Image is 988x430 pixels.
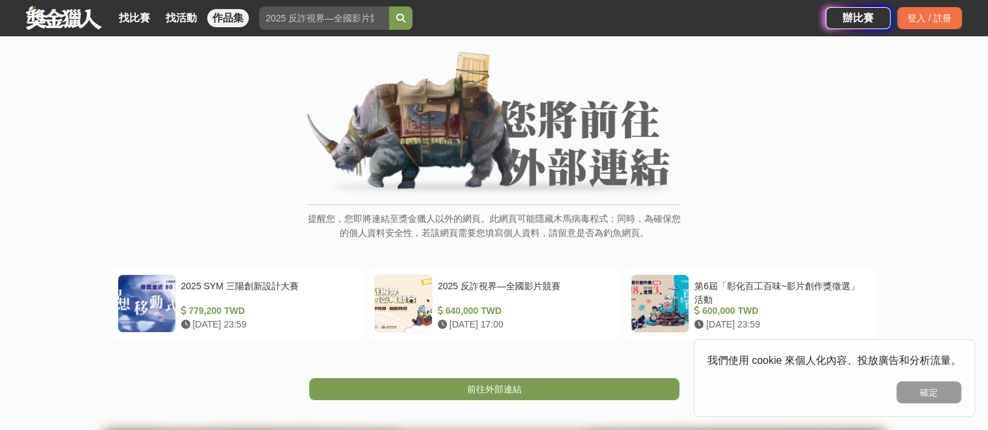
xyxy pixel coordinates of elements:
[694,318,865,331] div: [DATE] 23:59
[207,9,249,27] a: 作品集
[111,268,364,339] a: 2025 SYM 三陽創新設計大賽 779,200 TWD [DATE] 23:59
[307,211,681,254] p: 提醒您，您即將連結至獎金獵人以外的網頁。此網頁可能隱藏木馬病毒程式；同時，為確保您的個人資料安全性，若該網頁需要您填寫個人資料，請留意是否為釣魚網頁。
[368,268,620,339] a: 2025 反詐視界—全國影片競賽 640,000 TWD [DATE] 17:00
[897,7,962,29] div: 登入 / 註冊
[309,378,679,400] a: 前往外部連結
[307,51,681,198] img: External Link Banner
[181,280,352,304] div: 2025 SYM 三陽創新設計大賽
[259,6,389,30] input: 2025 反詐視界—全國影片競賽
[896,381,961,403] button: 確定
[438,304,609,318] div: 640,000 TWD
[181,304,352,318] div: 779,200 TWD
[438,318,609,331] div: [DATE] 17:00
[181,318,352,331] div: [DATE] 23:59
[467,384,522,394] span: 前往外部連結
[160,9,202,27] a: 找活動
[438,280,609,304] div: 2025 反詐視界—全國影片競賽
[707,355,961,366] span: 我們使用 cookie 來個人化內容、投放廣告和分析流量。
[114,9,155,27] a: 找比賽
[694,280,865,304] div: 第6屆「彰化百工百味~影片創作獎徵選」活動
[624,268,877,339] a: 第6屆「彰化百工百味~影片創作獎徵選」活動 600,000 TWD [DATE] 23:59
[826,7,891,29] a: 辦比賽
[694,304,865,318] div: 600,000 TWD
